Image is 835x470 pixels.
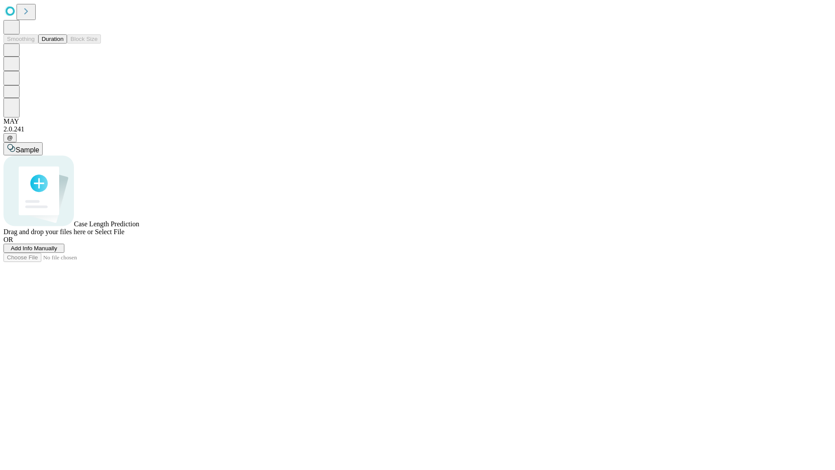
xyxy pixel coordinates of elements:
[3,34,38,44] button: Smoothing
[74,220,139,228] span: Case Length Prediction
[3,244,64,253] button: Add Info Manually
[38,34,67,44] button: Duration
[7,134,13,141] span: @
[67,34,101,44] button: Block Size
[3,236,13,243] span: OR
[3,125,832,133] div: 2.0.241
[3,228,93,235] span: Drag and drop your files here or
[95,228,124,235] span: Select File
[3,142,43,155] button: Sample
[11,245,57,252] span: Add Info Manually
[16,146,39,154] span: Sample
[3,133,17,142] button: @
[3,117,832,125] div: MAY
